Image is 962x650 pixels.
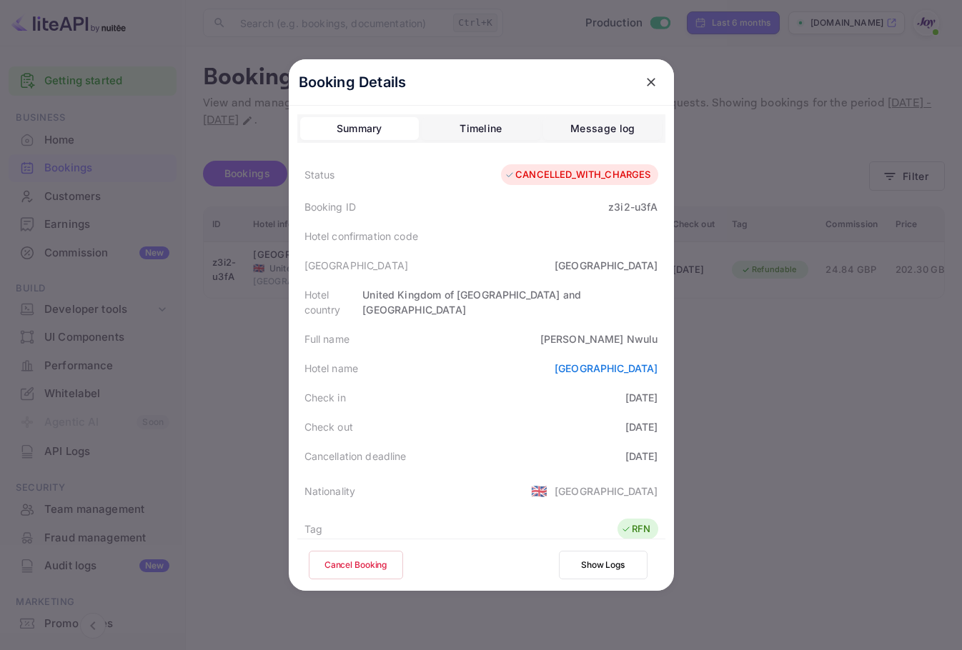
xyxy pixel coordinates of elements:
[555,258,658,273] div: [GEOGRAPHIC_DATA]
[608,199,658,214] div: z3i2-u3fA
[299,71,407,93] p: Booking Details
[304,361,359,376] div: Hotel name
[337,120,382,137] div: Summary
[559,551,648,579] button: Show Logs
[304,331,349,346] div: Full name
[505,168,650,182] div: CANCELLED_WITH_CHARGES
[304,167,335,182] div: Status
[422,117,540,140] button: Timeline
[638,69,664,95] button: close
[625,390,658,405] div: [DATE]
[304,449,407,464] div: Cancellation deadline
[570,120,635,137] div: Message log
[309,551,403,579] button: Cancel Booking
[304,484,356,499] div: Nationality
[362,287,658,317] div: United Kingdom of [GEOGRAPHIC_DATA] and [GEOGRAPHIC_DATA]
[304,229,418,244] div: Hotel confirmation code
[625,449,658,464] div: [DATE]
[540,331,658,346] div: [PERSON_NAME] Nwulu
[304,258,409,273] div: [GEOGRAPHIC_DATA]
[555,484,658,499] div: [GEOGRAPHIC_DATA]
[304,521,322,536] div: Tag
[531,478,547,504] span: United States
[460,120,502,137] div: Timeline
[304,199,357,214] div: Booking ID
[304,390,346,405] div: Check in
[625,419,658,434] div: [DATE]
[543,117,662,140] button: Message log
[304,287,363,317] div: Hotel country
[621,522,650,536] div: RFN
[300,117,419,140] button: Summary
[304,419,353,434] div: Check out
[555,362,658,374] a: [GEOGRAPHIC_DATA]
